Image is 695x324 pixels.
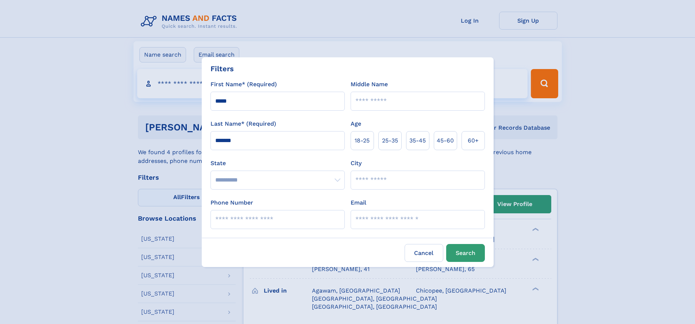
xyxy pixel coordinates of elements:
span: 60+ [468,136,479,145]
span: 25‑35 [382,136,398,145]
button: Search [446,244,485,262]
label: Email [351,198,366,207]
span: 45‑60 [437,136,454,145]
span: 18‑25 [355,136,370,145]
label: First Name* (Required) [211,80,277,89]
label: State [211,159,345,168]
label: Middle Name [351,80,388,89]
label: Last Name* (Required) [211,119,276,128]
label: City [351,159,362,168]
span: 35‑45 [409,136,426,145]
label: Cancel [405,244,443,262]
div: Filters [211,63,234,74]
label: Age [351,119,361,128]
label: Phone Number [211,198,253,207]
